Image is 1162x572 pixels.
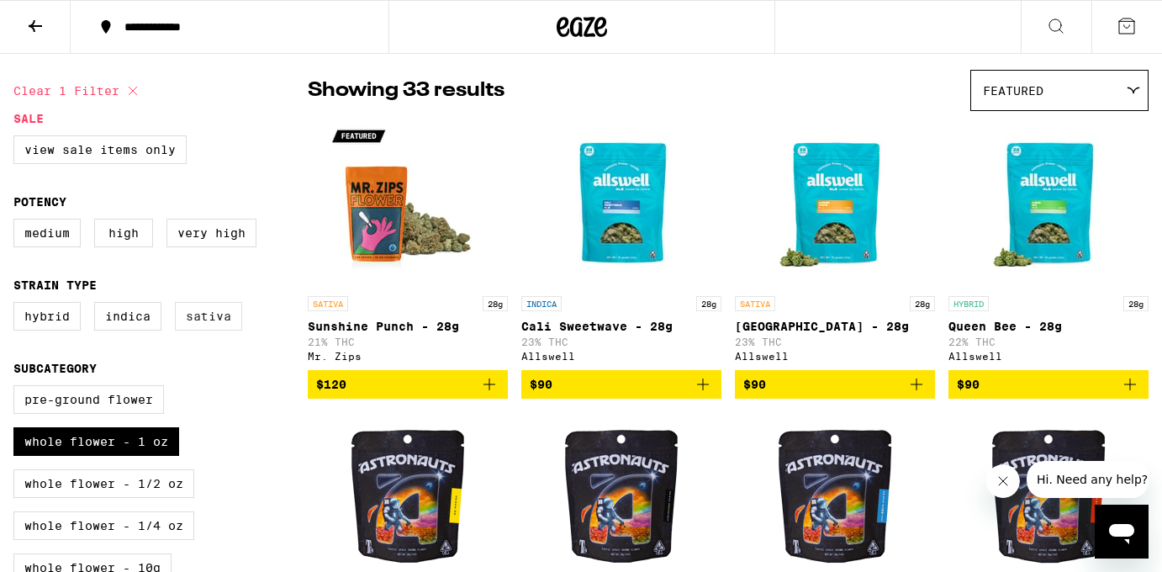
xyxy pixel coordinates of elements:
p: 28g [1123,296,1149,311]
p: Sunshine Punch - 28g [308,320,508,333]
span: $90 [530,378,552,391]
label: View Sale Items Only [13,135,187,164]
legend: Strain Type [13,278,97,292]
p: 28g [483,296,508,311]
p: SATIVA [735,296,775,311]
p: INDICA [521,296,562,311]
p: 23% THC [735,336,935,347]
img: Mr. Zips - Sunshine Punch - 28g [324,119,492,288]
span: Featured [983,84,1043,98]
legend: Subcategory [13,362,97,375]
button: Clear 1 filter [13,70,143,112]
label: High [94,219,153,247]
p: 23% THC [521,336,721,347]
label: Whole Flower - 1/2 oz [13,469,194,498]
span: $90 [743,378,766,391]
p: [GEOGRAPHIC_DATA] - 28g [735,320,935,333]
p: 21% THC [308,336,508,347]
p: 28g [910,296,935,311]
button: Add to bag [521,370,721,399]
p: 28g [696,296,721,311]
button: Add to bag [308,370,508,399]
label: Pre-ground Flower [13,385,164,414]
div: Allswell [948,351,1149,362]
iframe: Message from company [1027,461,1149,498]
a: Open page for Queen Bee - 28g from Allswell [948,119,1149,370]
iframe: Close message [986,464,1020,498]
a: Open page for Cali Sweetwave - 28g from Allswell [521,119,721,370]
label: Medium [13,219,81,247]
legend: Potency [13,195,66,209]
div: Allswell [735,351,935,362]
span: $90 [957,378,980,391]
div: Allswell [521,351,721,362]
a: Open page for Sunshine Punch - 28g from Mr. Zips [308,119,508,370]
p: 22% THC [948,336,1149,347]
label: Indica [94,302,161,331]
p: Queen Bee - 28g [948,320,1149,333]
label: Sativa [175,302,242,331]
button: Add to bag [735,370,935,399]
button: Add to bag [948,370,1149,399]
img: Allswell - Cali Sweetwave - 28g [537,119,705,288]
a: Open page for Garden Grove - 28g from Allswell [735,119,935,370]
legend: Sale [13,112,44,125]
p: HYBRID [948,296,989,311]
img: Allswell - Garden Grove - 28g [751,119,919,288]
img: Allswell - Queen Bee - 28g [964,119,1133,288]
p: Showing 33 results [308,77,504,105]
iframe: Button to launch messaging window [1095,505,1149,559]
div: Mr. Zips [308,351,508,362]
label: Whole Flower - 1/4 oz [13,511,194,540]
label: Very High [166,219,256,247]
label: Whole Flower - 1 oz [13,427,179,456]
p: SATIVA [308,296,348,311]
label: Hybrid [13,302,81,331]
span: $120 [316,378,346,391]
p: Cali Sweetwave - 28g [521,320,721,333]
